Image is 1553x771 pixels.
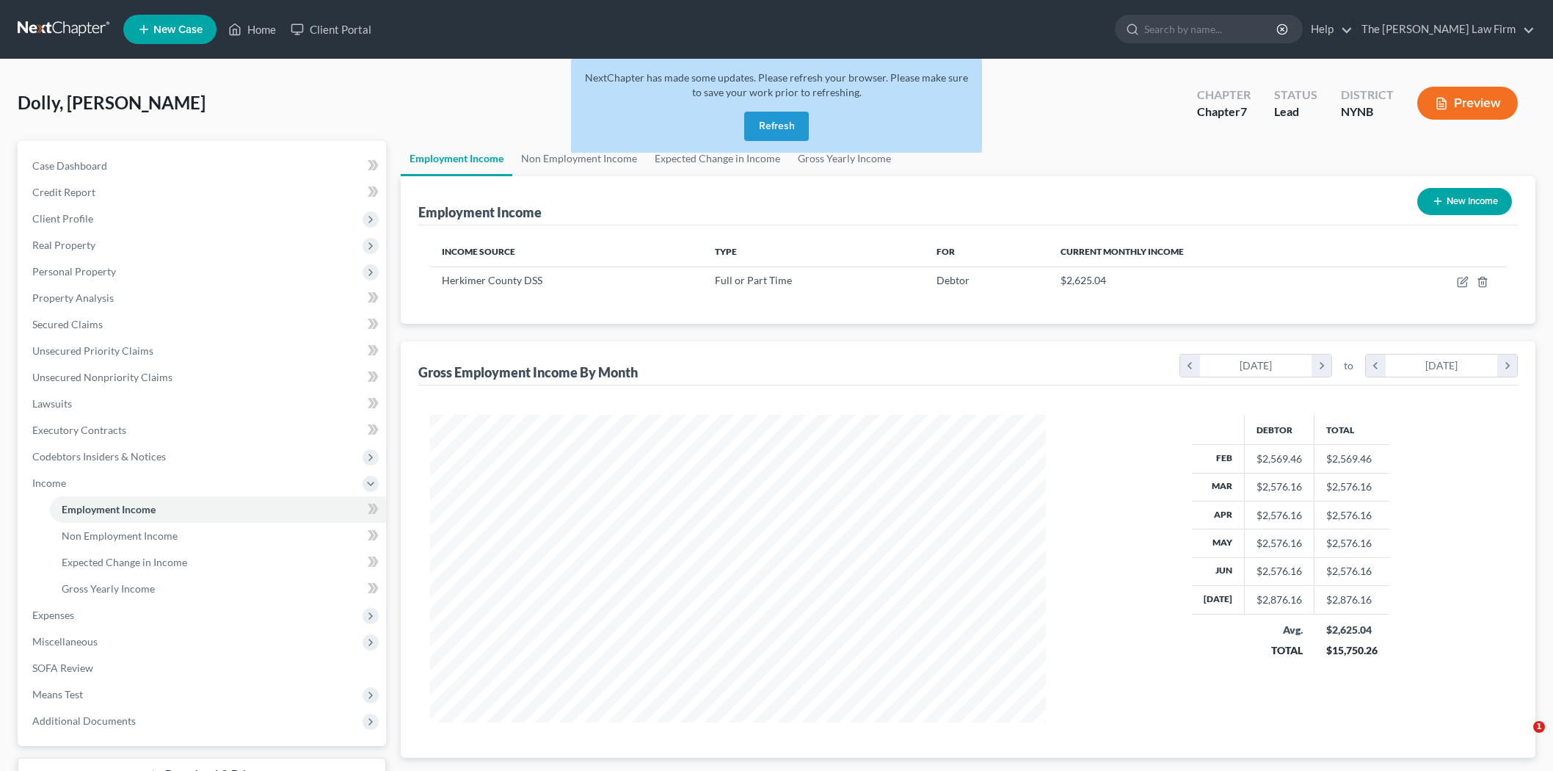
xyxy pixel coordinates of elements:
[1344,358,1353,373] span: to
[1314,557,1389,585] td: $2,576.16
[32,186,95,198] span: Credit Report
[585,71,968,98] span: NextChapter has made some updates. Please refresh your browser. Please make sure to save your wor...
[32,424,126,436] span: Executory Contracts
[1192,445,1245,473] th: Feb
[1417,87,1518,120] button: Preview
[21,655,386,681] a: SOFA Review
[62,503,156,515] span: Employment Income
[32,159,107,172] span: Case Dashboard
[1314,445,1389,473] td: $2,569.46
[512,141,646,176] a: Non Employment Income
[936,246,955,257] span: For
[1497,355,1517,377] i: chevron_right
[21,338,386,364] a: Unsecured Priority Claims
[1312,355,1331,377] i: chevron_right
[1366,355,1386,377] i: chevron_left
[21,311,386,338] a: Secured Claims
[1314,529,1389,557] td: $2,576.16
[1197,104,1251,120] div: Chapter
[32,239,95,251] span: Real Property
[1061,274,1106,286] span: $2,625.04
[715,246,737,257] span: Type
[221,16,283,43] a: Home
[1326,643,1378,658] div: $15,750.26
[32,688,83,701] span: Means Test
[21,364,386,391] a: Unsecured Nonpriority Claims
[1245,415,1314,444] th: Debtor
[1180,355,1200,377] i: chevron_left
[1314,473,1389,501] td: $2,576.16
[21,153,386,179] a: Case Dashboard
[18,92,206,113] span: Dolly, [PERSON_NAME]
[1256,452,1302,466] div: $2,569.46
[32,292,114,304] span: Property Analysis
[1240,104,1247,118] span: 7
[283,16,379,43] a: Client Portal
[32,609,74,621] span: Expenses
[32,371,172,383] span: Unsecured Nonpriority Claims
[62,529,178,542] span: Non Employment Income
[1314,501,1389,529] td: $2,576.16
[1256,593,1302,607] div: $2,876.16
[32,477,66,489] span: Income
[32,265,116,278] span: Personal Property
[401,141,512,176] a: Employment Income
[418,363,638,381] div: Gross Employment Income By Month
[32,344,153,357] span: Unsecured Priority Claims
[1314,586,1389,614] td: $2,876.16
[744,112,809,141] button: Refresh
[1256,508,1302,523] div: $2,576.16
[1533,721,1545,733] span: 1
[1192,557,1245,585] th: Jun
[1192,501,1245,529] th: Apr
[21,417,386,444] a: Executory Contracts
[442,274,542,286] span: Herkimer County DSS
[1256,623,1303,637] div: Avg.
[1256,564,1302,579] div: $2,576.16
[1274,104,1317,120] div: Lead
[32,318,103,330] span: Secured Claims
[21,285,386,311] a: Property Analysis
[32,662,93,674] span: SOFA Review
[1417,188,1512,215] button: New Income
[1386,355,1498,377] div: [DATE]
[1314,415,1389,444] th: Total
[1197,87,1251,104] div: Chapter
[1192,529,1245,557] th: May
[1256,536,1302,551] div: $2,576.16
[1144,15,1279,43] input: Search by name...
[1503,721,1538,756] iframe: Intercom live chat
[1326,623,1378,637] div: $2,625.04
[936,274,970,286] span: Debtor
[50,523,386,549] a: Non Employment Income
[1256,643,1303,658] div: TOTAL
[62,556,187,568] span: Expected Change in Income
[442,246,515,257] span: Income Source
[1341,87,1394,104] div: District
[153,24,203,35] span: New Case
[1192,586,1245,614] th: [DATE]
[32,397,72,410] span: Lawsuits
[1354,16,1535,43] a: The [PERSON_NAME] Law Firm
[1061,246,1184,257] span: Current Monthly Income
[418,203,542,221] div: Employment Income
[1256,479,1302,494] div: $2,576.16
[32,212,93,225] span: Client Profile
[715,274,792,286] span: Full or Part Time
[21,179,386,206] a: Credit Report
[50,496,386,523] a: Employment Income
[1192,473,1245,501] th: Mar
[32,450,166,463] span: Codebtors Insiders & Notices
[1341,104,1394,120] div: NYNB
[1200,355,1312,377] div: [DATE]
[1274,87,1317,104] div: Status
[50,576,386,602] a: Gross Yearly Income
[62,582,155,595] span: Gross Yearly Income
[50,549,386,576] a: Expected Change in Income
[32,635,98,648] span: Miscellaneous
[1303,16,1353,43] a: Help
[32,714,136,727] span: Additional Documents
[21,391,386,417] a: Lawsuits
